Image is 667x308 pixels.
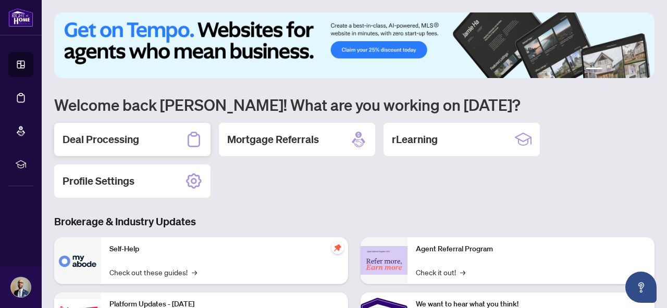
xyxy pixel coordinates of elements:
[361,246,407,275] img: Agent Referral Program
[192,266,197,278] span: →
[63,132,139,147] h2: Deal Processing
[63,174,134,188] h2: Profile Settings
[8,8,33,27] img: logo
[623,68,627,72] button: 4
[54,237,101,284] img: Self-Help
[460,266,465,278] span: →
[54,12,654,78] img: Slide 0
[416,243,646,255] p: Agent Referral Program
[227,132,319,147] h2: Mortgage Referrals
[632,68,636,72] button: 5
[640,68,644,72] button: 6
[54,95,654,114] h1: Welcome back [PERSON_NAME]! What are you working on [DATE]?
[11,277,31,297] img: Profile Icon
[331,241,344,254] span: pushpin
[54,214,654,229] h3: Brokerage & Industry Updates
[392,132,438,147] h2: rLearning
[586,68,602,72] button: 1
[109,243,340,255] p: Self-Help
[615,68,619,72] button: 3
[625,272,657,303] button: Open asap
[109,266,197,278] a: Check out these guides!→
[607,68,611,72] button: 2
[416,266,465,278] a: Check it out!→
